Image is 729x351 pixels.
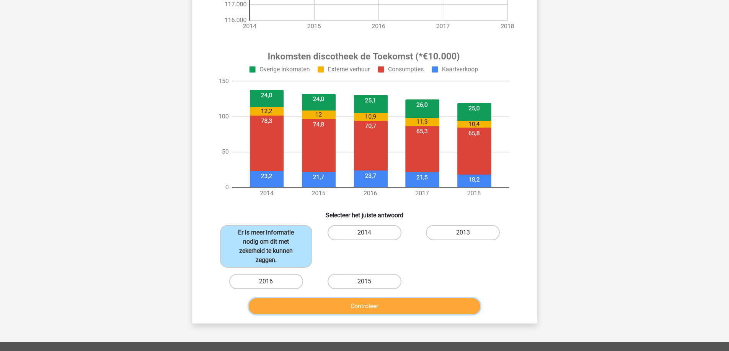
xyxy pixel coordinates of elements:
label: 2014 [328,225,401,240]
label: 2015 [328,274,401,289]
label: 2013 [426,225,500,240]
label: Er is meer informatie nodig om dit met zekerheid te kunnen zeggen. [220,225,312,268]
button: Controleer [249,298,480,314]
h6: Selecteer het juiste antwoord [204,205,525,219]
label: 2016 [229,274,303,289]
